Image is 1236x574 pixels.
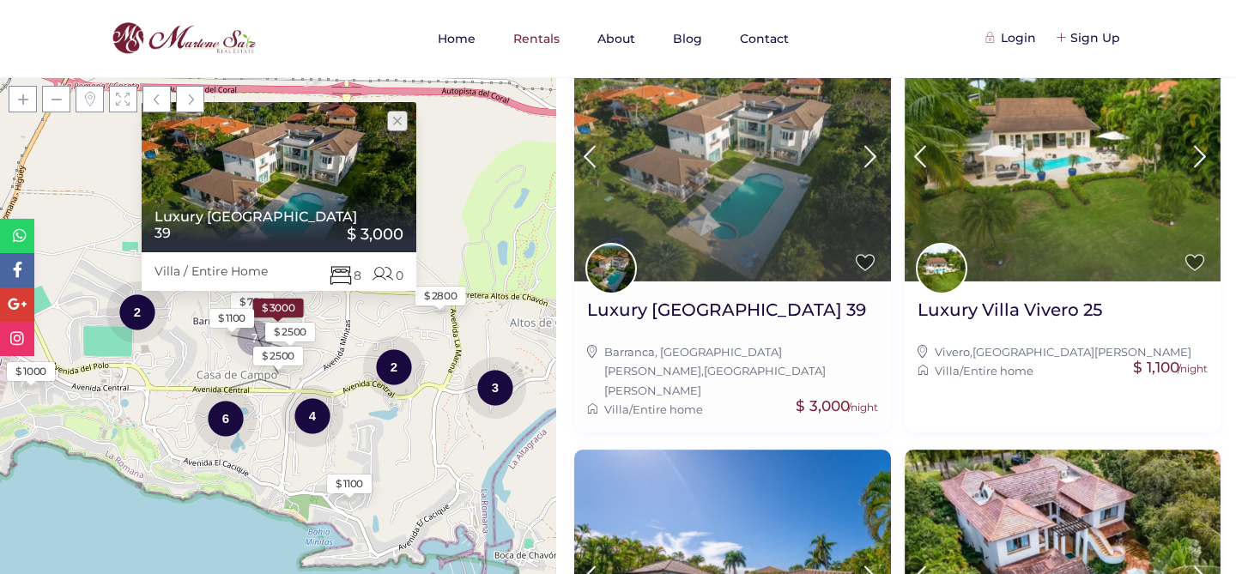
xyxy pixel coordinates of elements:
[224,305,286,370] div: 7
[274,324,306,340] div: $ 2500
[424,288,457,304] div: $ 2800
[587,299,866,321] h2: Luxury [GEOGRAPHIC_DATA] 39
[604,402,629,416] a: Villa
[918,361,1209,380] div: /
[195,386,257,450] div: 6
[633,402,703,416] a: Entire home
[464,355,526,420] div: 3
[218,311,245,326] div: $ 1100
[106,280,168,344] div: 2
[963,364,1033,378] a: Entire home
[336,476,363,492] div: $ 1100
[262,348,294,364] div: $ 2500
[239,294,265,310] div: $ 750
[935,345,970,359] a: Vivero
[330,263,361,285] span: 8
[574,29,891,281] img: Luxury Villa Barranca 39
[587,400,878,419] div: /
[107,18,260,59] img: logo
[918,299,1102,321] h2: Luxury Villa Vivero 25
[1057,28,1120,47] div: Sign Up
[363,335,425,399] div: 2
[935,364,960,378] a: Villa
[372,263,403,285] span: 0
[587,342,878,400] div: ,
[918,299,1102,334] a: Luxury Villa Vivero 25
[988,28,1036,47] div: Login
[282,384,343,448] div: 4
[918,342,1209,361] div: ,
[15,364,46,379] div: $ 1000
[604,364,826,396] a: [GEOGRAPHIC_DATA][PERSON_NAME]
[905,29,1221,281] img: Luxury Villa Vivero 25
[604,345,782,378] a: Barranca, [GEOGRAPHIC_DATA][PERSON_NAME]
[587,299,866,334] a: Luxury [GEOGRAPHIC_DATA] 39
[972,345,1191,359] a: [GEOGRAPHIC_DATA][PERSON_NAME]
[262,300,295,316] div: $ 3000
[142,252,281,291] div: Villa / Entire Home
[142,208,375,241] a: Luxury [GEOGRAPHIC_DATA] 39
